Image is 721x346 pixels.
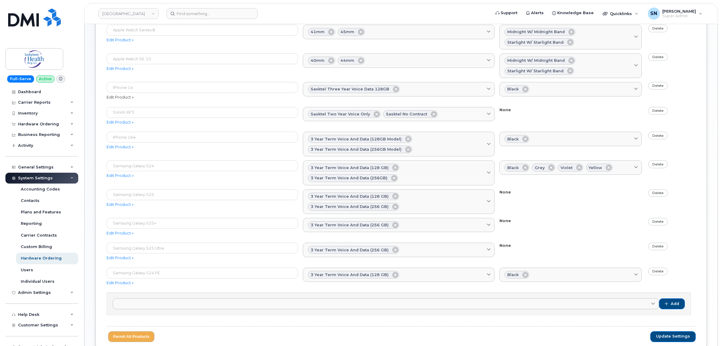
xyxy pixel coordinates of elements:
[107,202,134,207] a: Edit Product »
[656,334,690,339] span: Update Settings
[499,107,511,113] label: None
[108,331,154,342] button: Permit All Products
[499,160,642,175] a: BlackGreyVioletYellow
[522,7,548,19] a: Alerts
[650,10,657,17] span: SN
[491,7,522,19] a: Support
[507,68,564,74] span: Starlight w/ Starlight Band
[107,37,134,42] a: Edit Product »
[598,8,642,20] div: Quicklinks
[107,144,134,149] a: Edit Product »
[303,218,494,232] a: 3 Year Term Voice and Data (256 GB)
[311,146,402,152] span: 3 Year Term Voice and Data (256GB model)
[303,53,494,68] a: 40mm44mm
[311,136,402,142] span: 3 Year Term Voice and Data (128GB model)
[561,165,573,171] span: Violet
[303,82,494,96] a: Sasktel Three Year voice data 128GB
[557,10,594,16] span: Knowledge Base
[311,29,325,35] span: 41mm
[648,218,668,225] a: Delete
[507,29,565,35] span: Midnight w/ Midnight Band
[499,189,511,195] label: None
[166,8,258,19] input: Find something...
[107,173,134,178] a: Edit Product »
[507,58,565,63] span: Midnight w/ Midnight Band
[507,39,564,45] span: Starlight w/ Starlight Band
[303,132,494,156] a: 3 Year Term Voice and Data (128GB model)3 Year Term Voice and Data (256GB model)
[311,204,389,209] span: 3 Year Term Voice and Data (256 GB)
[650,331,696,342] button: Update Settings
[311,111,370,117] span: Sasktel Two Year Voice Only
[662,14,696,18] span: Super Admin
[499,53,642,78] a: Midnight w/ Midnight BandStarlight w/ Starlight Band
[507,272,519,278] span: Black
[648,53,668,61] a: Delete
[107,280,134,285] a: Edit Product »
[311,222,389,228] span: 3 Year Term Voice and Data (256 GB)
[662,9,696,14] span: [PERSON_NAME]
[311,58,325,63] span: 40mm
[499,25,642,49] a: Midnight w/ Midnight BandStarlight w/ Starlight Band
[589,165,602,171] span: Yellow
[531,10,544,16] span: Alerts
[648,25,668,32] a: Delete
[303,243,494,257] a: 3 Year Term Voice and Data (256 GB)
[648,160,668,168] a: Delete
[499,218,511,224] label: None
[107,231,134,235] a: Edit Product »
[311,247,389,253] span: 3 Year Term Voice and Data (256 GB)
[499,82,642,96] a: Black
[648,132,668,139] a: Delete
[311,165,389,171] span: 3 Year Term Voice and Data (128 GB)
[610,11,632,16] span: Quicklinks
[107,255,134,260] a: Edit Product »
[311,272,389,278] span: 3 Year Term Voice and Data (128 GB)
[386,111,427,117] span: Sasktel No Contract
[340,58,354,63] span: 44mm
[311,193,389,199] span: 3 Year Term Voice and Data (128 GB)
[648,107,668,115] a: Delete
[499,243,511,248] label: None
[303,160,494,185] a: 3 Year Term Voice and Data (128 GB)3 Year Term Voice and Data (256GB)
[303,107,494,121] a: Sasktel Two Year Voice OnlySasktel No Contract
[501,10,517,16] span: Support
[695,320,716,341] iframe: Messenger Launcher
[535,165,545,171] span: Grey
[659,298,685,309] button: Add
[303,189,494,214] a: 3 Year Term Voice and Data (128 GB)3 Year Term Voice and Data (256 GB)
[499,132,642,146] a: Black
[648,82,668,90] a: Delete
[648,268,668,275] a: Delete
[507,136,519,142] span: Black
[499,268,642,282] a: Black
[644,8,707,20] div: Sabrina Nguyen
[648,243,668,250] a: Delete
[311,175,387,181] span: 3 Year Term Voice and Data (256GB)
[311,86,389,92] span: Sasktel Three Year voice data 128GB
[648,189,668,197] a: Delete
[107,95,134,99] a: Edit Product »
[107,66,134,71] a: Edit Product »
[303,25,494,39] a: 41mm45mm
[303,268,494,282] a: 3 Year Term Voice and Data (128 GB)
[507,86,519,92] span: Black
[548,7,598,19] a: Knowledge Base
[507,165,519,171] span: Black
[98,8,159,19] a: Saskatoon Health Region
[671,301,679,307] span: Add
[107,120,134,124] a: Edit Product »
[340,29,354,35] span: 45mm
